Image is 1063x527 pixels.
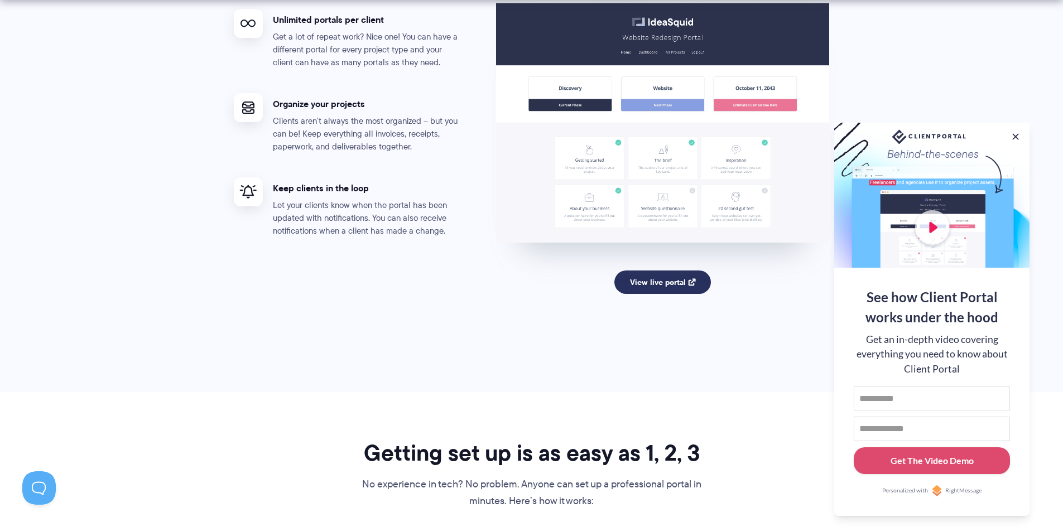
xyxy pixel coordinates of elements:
[22,471,56,505] iframe: Toggle Customer Support
[273,182,463,194] h4: Keep clients in the loop
[945,486,982,495] span: RightMessage
[854,332,1010,376] div: Get an in-depth video covering everything you need to know about Client Portal
[614,270,711,294] a: View live portal
[931,485,942,496] img: Personalized with RightMessage
[273,98,463,110] h4: Organize your projects
[361,439,703,467] h2: Getting set up is as easy as 1, 2, 3
[273,115,463,153] p: Clients aren't always the most organized – but you can be! Keep everything all invoices, receipts...
[273,199,463,238] p: Let your clients know when the portal has been updated with notifications. You can also receive n...
[273,14,463,26] h4: Unlimited portals per client
[854,447,1010,475] button: Get The Video Demo
[854,485,1010,496] a: Personalized withRightMessage
[273,31,463,69] p: Get a lot of repeat work? Nice one! You can have a different portal for every project type and yo...
[882,486,928,495] span: Personalized with
[891,454,974,467] div: Get The Video Demo
[361,476,703,510] p: No experience in tech? No problem. Anyone can set up a professional portal in minutes. Here’s how...
[854,287,1010,327] div: See how Client Portal works under the hood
